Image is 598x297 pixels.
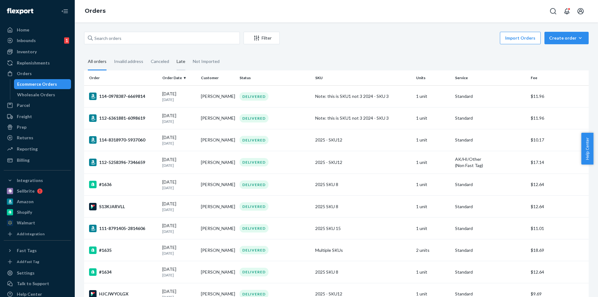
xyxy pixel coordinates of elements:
div: S13KJARVLL [89,203,157,210]
div: #1636 [89,181,157,188]
div: Reporting [17,146,38,152]
button: Open account menu [574,5,587,17]
td: [PERSON_NAME] [198,151,237,174]
button: Close Navigation [59,5,71,17]
th: Service [453,70,528,85]
td: 1 unit [414,261,452,283]
td: [PERSON_NAME] [198,174,237,195]
td: $12.64 [528,196,589,218]
a: Inbounds1 [4,36,71,46]
p: Standard [455,225,526,232]
th: SKU [313,70,414,85]
div: Freight [17,113,32,120]
div: Fast Tags [17,247,37,254]
div: DELIVERED [240,246,268,254]
div: 112-6361881-6098619 [89,114,157,122]
p: [DATE] [162,185,196,190]
div: Prep [17,124,26,130]
div: 2025 SKU 8 [315,269,411,275]
td: 1 unit [414,151,452,174]
div: 2025 - SKU12 [315,159,411,165]
div: All orders [88,53,107,70]
th: Order Date [160,70,198,85]
div: Replenishments [17,60,50,66]
p: [DATE] [162,141,196,146]
div: [DATE] [162,223,196,234]
div: 112-5258396-7346659 [89,159,157,166]
div: 2025 SKU 15 [315,225,411,232]
td: $17.14 [528,151,589,174]
div: DELIVERED [240,136,268,144]
a: Orders [4,69,71,79]
a: Sellbrite [4,186,71,196]
th: Fee [528,70,589,85]
div: 111-8791405-2814606 [89,225,157,232]
button: Integrations [4,175,71,185]
div: [DATE] [162,244,196,256]
div: Walmart [17,220,35,226]
a: Shopify [4,207,71,217]
div: 2025 SKU 8 [315,204,411,210]
ol: breadcrumbs [80,2,111,20]
div: Canceled [151,53,169,69]
div: Parcel [17,102,30,108]
td: Multiple SKUs [313,239,414,261]
td: $12.64 [528,261,589,283]
a: Wholesale Orders [14,90,71,100]
div: Customer [201,75,235,80]
td: [PERSON_NAME] [198,261,237,283]
td: [PERSON_NAME] [198,107,237,129]
button: Open notifications [561,5,573,17]
a: Walmart [4,218,71,228]
div: DELIVERED [240,158,268,166]
p: Standard [455,137,526,143]
a: Returns [4,133,71,143]
button: Create order [544,32,589,44]
div: (Non Fast Tag) [455,162,526,169]
div: Late [177,53,185,70]
td: $11.96 [528,107,589,129]
td: [PERSON_NAME] [198,85,237,107]
td: $11.96 [528,85,589,107]
div: Ecommerce Orders [17,81,57,87]
img: Flexport logo [7,8,33,14]
div: 2025 SKU 8 [315,181,411,188]
p: [DATE] [162,229,196,234]
div: DELIVERED [240,92,268,101]
div: [DATE] [162,179,196,190]
div: Returns [17,135,33,141]
p: [DATE] [162,251,196,256]
a: Ecommerce Orders [14,79,71,89]
a: Replenishments [4,58,71,68]
td: $18.69 [528,239,589,261]
div: Create order [549,35,584,41]
a: Orders [85,7,106,14]
td: 2 units [414,239,452,261]
p: Standard [455,115,526,121]
div: [DATE] [162,113,196,124]
div: Talk to Support [17,280,49,287]
button: Open Search Box [547,5,559,17]
div: DELIVERED [240,180,268,189]
td: $11.01 [528,218,589,239]
div: #1634 [89,268,157,276]
p: [DATE] [162,207,196,212]
div: [DATE] [162,201,196,212]
div: Note: this is SKU1 not 3 2024 - SKU 3 [315,93,411,99]
div: Home [17,27,29,33]
td: [PERSON_NAME] [198,129,237,151]
div: Billing [17,157,30,163]
div: DELIVERED [240,114,268,122]
button: Import Orders [500,32,541,44]
a: Prep [4,122,71,132]
td: 1 unit [414,174,452,195]
div: Note: this is SKU1 not 3 2024 - SKU 3 [315,115,411,121]
div: 1 [64,37,69,44]
td: 1 unit [414,107,452,129]
td: 1 unit [414,218,452,239]
a: Freight [4,112,71,122]
td: [PERSON_NAME] [198,218,237,239]
p: [DATE] [162,97,196,102]
div: 114-8318970-5937060 [89,136,157,144]
th: Units [414,70,452,85]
